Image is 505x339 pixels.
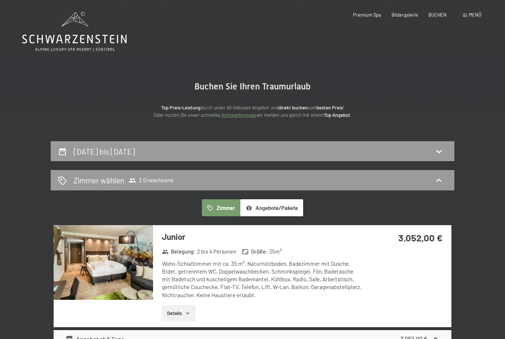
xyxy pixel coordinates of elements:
[202,199,240,216] button: Zimmer
[129,177,173,184] span: 2 Erwachsene
[162,260,362,299] div: Wohn-Schlafzimmer mit ca. 35 m², Naturholzboden, Badezimmer mit Dusche, Bidet, getrenntem WC, Dop...
[162,305,196,321] button: Details
[194,81,311,92] span: Buchen Sie Ihren Traumurlaub
[278,105,308,111] strong: direkt buchen
[324,112,352,118] strong: Top Angebot.
[392,12,418,18] a: Bildergalerie
[197,248,236,255] span: 2 bis 4 Personen
[469,12,481,18] span: Menü
[162,248,196,255] strong: Belegung :
[74,175,124,186] h2: Zimmer wählen
[398,232,443,243] strong: 3.052,00 €
[242,248,268,255] strong: Größe :
[428,12,447,18] a: BUCHEN
[105,104,400,119] p: durch unser All-inklusive Angebot und zum ! Oder nutzen Sie unser schnelles wir melden uns gleich...
[161,105,200,111] strong: Top Preis-Leistung
[316,105,343,111] strong: besten Preis
[240,199,303,216] button: Angebote/Pakete
[269,248,282,255] span: 35 m²
[353,12,381,18] a: Premium Spa
[221,112,257,118] a: Anfrageformular
[74,147,135,156] h2: [DATE] bis [DATE]
[162,231,362,243] h3: Junior
[54,225,153,300] img: mss_renderimg.php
